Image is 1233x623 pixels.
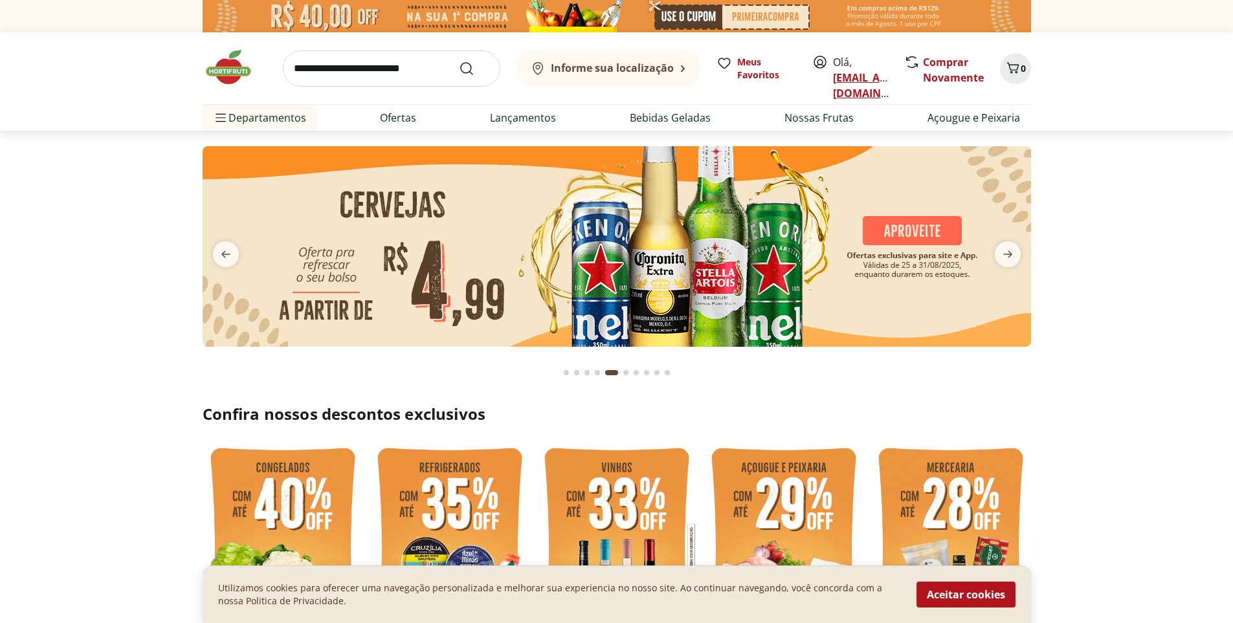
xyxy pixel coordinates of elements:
[380,110,416,126] a: Ofertas
[582,357,592,388] button: Go to page 3 from fs-carousel
[1021,62,1026,74] span: 0
[630,110,711,126] a: Bebidas Geladas
[833,71,923,100] a: [EMAIL_ADDRESS][DOMAIN_NAME]
[213,102,228,133] button: Menu
[213,102,306,133] span: Departamentos
[551,61,674,75] b: Informe sua localização
[641,357,652,388] button: Go to page 8 from fs-carousel
[592,357,603,388] button: Go to page 4 from fs-carousel
[283,50,500,87] input: search
[923,55,984,85] a: Comprar Novamente
[916,582,1016,607] button: Aceitar cookies
[737,56,797,82] span: Meus Favoritos
[928,110,1020,126] a: Açougue e Peixaria
[603,357,621,388] button: Current page from fs-carousel
[662,357,672,388] button: Go to page 10 from fs-carousel
[716,56,797,82] a: Meus Favoritos
[459,61,490,76] button: Submit Search
[1000,53,1031,84] button: Carrinho
[218,582,901,607] p: Utilizamos cookies para oferecer uma navegação personalizada e melhorar sua experiencia no nosso ...
[984,241,1031,267] button: next
[631,357,641,388] button: Go to page 7 from fs-carousel
[621,357,631,388] button: Go to page 6 from fs-carousel
[652,357,662,388] button: Go to page 9 from fs-carousel
[561,357,572,388] button: Go to page 1 from fs-carousel
[516,50,701,87] button: Informe sua localização
[572,357,582,388] button: Go to page 2 from fs-carousel
[203,241,249,267] button: previous
[833,54,891,101] span: Olá,
[490,110,556,126] a: Lançamentos
[203,48,267,87] img: Hortifruti
[203,146,1031,347] img: cervejas
[784,110,854,126] a: Nossas Frutas
[203,404,1031,424] h2: Confira nossos descontos exclusivos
